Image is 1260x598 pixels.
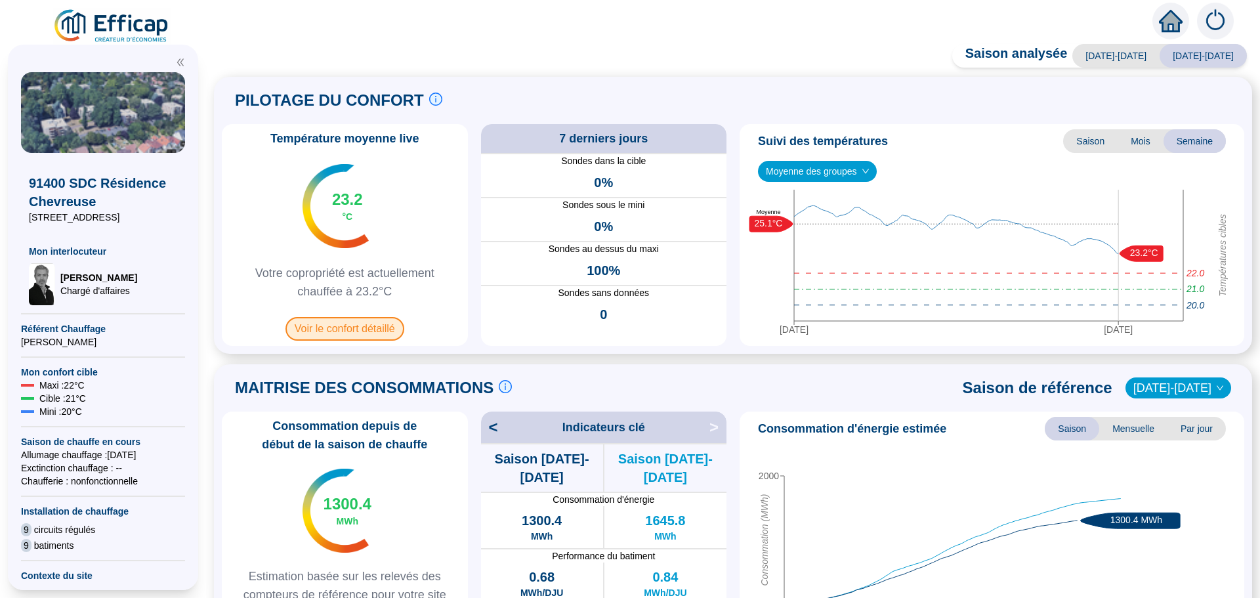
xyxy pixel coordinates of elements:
[645,511,685,530] span: 1645.8
[21,448,185,461] span: Allumage chauffage : [DATE]
[1167,417,1226,440] span: Par jour
[1072,44,1160,68] span: [DATE]-[DATE]
[862,167,870,175] span: down
[481,198,727,212] span: Sondes sous le mini
[481,154,727,168] span: Sondes dans la cible
[21,366,185,379] span: Mon confort cible
[29,174,177,211] span: 91400 SDC Résidence Chevreuse
[21,322,185,335] span: Référent Chauffage
[1133,378,1223,398] span: 2022-2023
[654,530,676,543] span: MWh
[1130,247,1158,258] text: 23.2°C
[235,90,424,111] span: PILOTAGE DU CONFORT
[1186,268,1204,278] tspan: 22.0
[52,8,171,45] img: efficap energie logo
[481,417,498,438] span: <
[60,271,137,284] span: [PERSON_NAME]
[652,568,678,586] span: 0.84
[1104,324,1133,335] tspan: [DATE]
[60,284,137,297] span: Chargé d'affaires
[709,417,726,438] span: >
[1110,515,1162,525] text: 1300.4 MWh
[559,129,648,148] span: 7 derniers jours
[227,264,463,301] span: Votre copropriété est actuellement chauffée à 23.2°C
[429,93,442,106] span: info-circle
[1160,44,1247,68] span: [DATE]-[DATE]
[759,471,779,481] tspan: 2000
[1159,9,1183,33] span: home
[176,58,185,67] span: double-left
[332,189,363,210] span: 23.2
[1186,300,1204,310] tspan: 20.0
[21,435,185,448] span: Saison de chauffe en cours
[594,217,613,236] span: 0%
[1063,129,1118,153] span: Saison
[303,164,369,248] img: indicateur températures
[759,494,770,586] tspan: Consommation (MWh)
[303,469,369,553] img: indicateur températures
[758,132,888,150] span: Suivi des températures
[262,129,427,148] span: Température moyenne live
[21,335,185,349] span: [PERSON_NAME]
[481,493,727,506] span: Consommation d'énergie
[21,475,185,488] span: Chaufferie : non fonctionnelle
[21,505,185,518] span: Installation de chauffage
[39,379,85,392] span: Maxi : 22 °C
[1216,384,1224,392] span: down
[1217,214,1228,297] tspan: Températures cibles
[21,569,185,582] span: Contexte du site
[39,392,86,405] span: Cible : 21 °C
[29,245,177,258] span: Mon interlocuteur
[21,461,185,475] span: Exctinction chauffage : --
[481,242,727,256] span: Sondes au dessus du maxi
[481,286,727,300] span: Sondes sans données
[1197,3,1234,39] img: alerts
[756,209,780,215] text: Moyenne
[227,417,463,454] span: Consommation depuis de début de la saison de chauffe
[39,405,82,418] span: Mini : 20 °C
[587,261,620,280] span: 100%
[594,173,613,192] span: 0%
[766,161,869,181] span: Moyenne des groupes
[235,377,493,398] span: MAITRISE DES CONSOMMATIONS
[1045,417,1099,440] span: Saison
[755,218,783,228] text: 25.1°C
[522,511,562,530] span: 1300.4
[21,523,31,536] span: 9
[952,44,1068,68] span: Saison analysée
[1186,284,1204,294] tspan: 21.0
[481,549,727,563] span: Performance du batiment
[1118,129,1164,153] span: Mois
[499,380,512,393] span: info-circle
[481,450,603,486] span: Saison [DATE]-[DATE]
[562,418,645,437] span: Indicateurs clé
[600,305,607,324] span: 0
[963,377,1112,398] span: Saison de référence
[529,568,555,586] span: 0.68
[29,263,55,305] img: Chargé d'affaires
[342,210,352,223] span: °C
[1099,417,1167,440] span: Mensuelle
[324,494,371,515] span: 1300.4
[34,539,74,552] span: batiments
[758,419,946,438] span: Consommation d'énergie estimée
[29,211,177,224] span: [STREET_ADDRESS]
[337,515,358,528] span: MWh
[21,539,31,552] span: 9
[780,324,808,335] tspan: [DATE]
[604,450,726,486] span: Saison [DATE]-[DATE]
[531,530,553,543] span: MWh
[34,523,95,536] span: circuits régulés
[285,317,404,341] span: Voir le confort détaillé
[1164,129,1226,153] span: Semaine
